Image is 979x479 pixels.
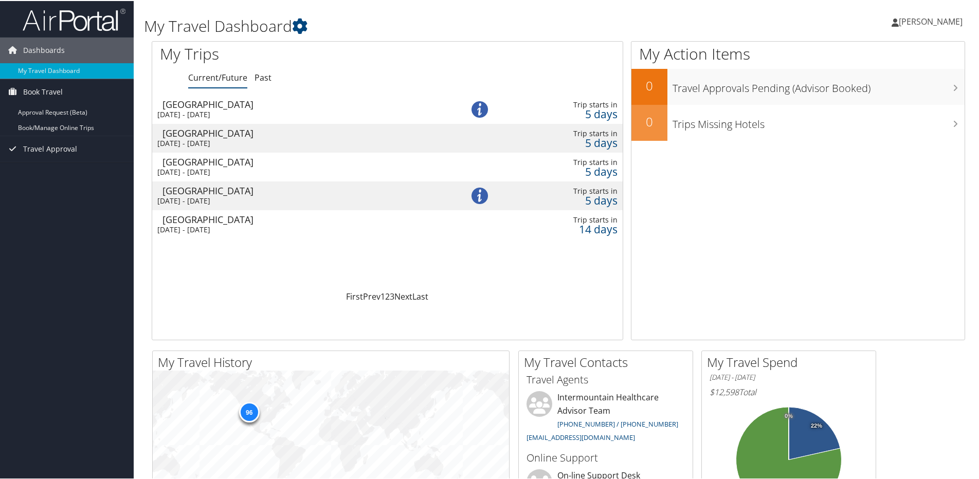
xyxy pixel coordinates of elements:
span: Book Travel [23,78,63,104]
div: [DATE] - [DATE] [157,109,436,118]
a: Next [394,290,412,301]
tspan: 22% [811,422,822,428]
h3: Trips Missing Hotels [673,111,965,131]
div: Trip starts in [517,214,617,224]
div: [GEOGRAPHIC_DATA] [162,185,441,194]
h3: Online Support [527,450,685,464]
span: Dashboards [23,36,65,62]
img: alert-flat-solid-info.png [472,187,488,203]
div: [DATE] - [DATE] [157,224,436,233]
div: Trip starts in [517,157,617,166]
h6: [DATE] - [DATE] [710,372,868,381]
h1: My Trips [160,42,419,64]
a: [PHONE_NUMBER] / [PHONE_NUMBER] [557,418,678,428]
li: Intermountain Healthcare Advisor Team [521,390,690,445]
h2: My Travel History [158,353,509,370]
h1: My Action Items [631,42,965,64]
div: [DATE] - [DATE] [157,195,436,205]
h2: 0 [631,112,667,130]
a: First [346,290,363,301]
h1: My Travel Dashboard [144,14,697,36]
a: 2 [385,290,390,301]
div: 5 days [517,166,617,175]
div: 5 days [517,195,617,204]
h6: Total [710,385,868,397]
div: 14 days [517,224,617,233]
h2: My Travel Spend [707,353,876,370]
div: Trip starts in [517,186,617,195]
div: 5 days [517,108,617,118]
span: $12,598 [710,385,739,397]
a: Past [255,71,271,82]
div: [DATE] - [DATE] [157,167,436,176]
div: Trip starts in [517,128,617,137]
a: 1 [380,290,385,301]
span: Travel Approval [23,135,77,161]
div: 96 [239,401,259,421]
a: 3 [390,290,394,301]
div: Trip starts in [517,99,617,108]
a: [EMAIL_ADDRESS][DOMAIN_NAME] [527,432,635,441]
h2: My Travel Contacts [524,353,693,370]
a: 0Trips Missing Hotels [631,104,965,140]
div: [GEOGRAPHIC_DATA] [162,156,441,165]
h3: Travel Agents [527,372,685,386]
img: alert-flat-solid-info.png [472,100,488,117]
a: 0Travel Approvals Pending (Advisor Booked) [631,68,965,104]
a: Prev [363,290,380,301]
div: [DATE] - [DATE] [157,138,436,147]
a: Current/Future [188,71,247,82]
div: [GEOGRAPHIC_DATA] [162,214,441,223]
h3: Travel Approvals Pending (Advisor Booked) [673,75,965,95]
a: Last [412,290,428,301]
div: [GEOGRAPHIC_DATA] [162,127,441,137]
img: airportal-logo.png [23,7,125,31]
span: [PERSON_NAME] [899,15,963,26]
tspan: 0% [785,412,793,418]
div: [GEOGRAPHIC_DATA] [162,99,441,108]
h2: 0 [631,76,667,94]
div: 5 days [517,137,617,146]
a: [PERSON_NAME] [892,5,973,36]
